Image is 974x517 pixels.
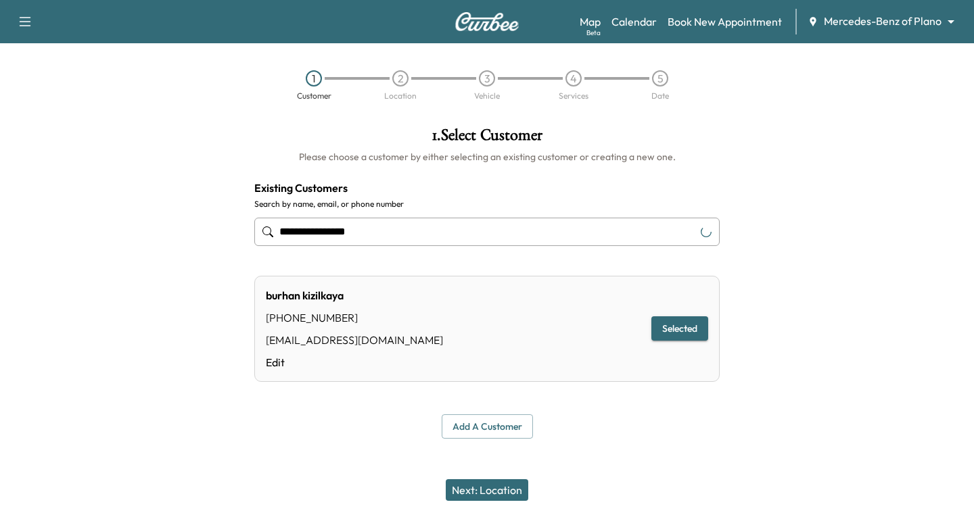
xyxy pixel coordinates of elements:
[824,14,942,29] span: Mercedes-Benz of Plano
[474,92,500,100] div: Vehicle
[266,310,443,326] div: [PHONE_NUMBER]
[652,70,668,87] div: 5
[651,316,708,341] button: Selected
[446,479,528,501] button: Next: Location
[392,70,409,87] div: 2
[611,14,657,30] a: Calendar
[651,92,669,100] div: Date
[254,127,720,150] h1: 1 . Select Customer
[442,414,533,439] button: Add a customer
[455,12,519,31] img: Curbee Logo
[559,92,588,100] div: Services
[254,150,720,164] h6: Please choose a customer by either selecting an existing customer or creating a new one.
[254,199,720,210] label: Search by name, email, or phone number
[266,332,443,348] div: [EMAIL_ADDRESS][DOMAIN_NAME]
[580,14,601,30] a: MapBeta
[306,70,322,87] div: 1
[586,28,601,38] div: Beta
[668,14,782,30] a: Book New Appointment
[565,70,582,87] div: 4
[266,354,443,370] a: Edit
[384,92,417,100] div: Location
[297,92,331,100] div: Customer
[266,287,443,303] div: burhan kizilkaya
[254,180,720,196] h4: Existing Customers
[479,70,495,87] div: 3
